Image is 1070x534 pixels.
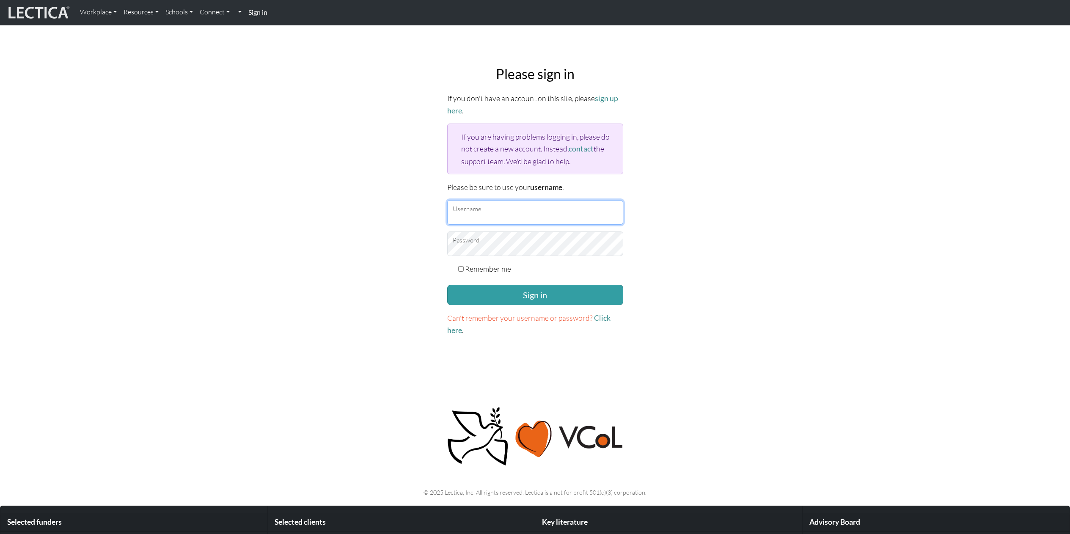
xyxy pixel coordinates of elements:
[445,406,626,467] img: Peace, love, VCoL
[248,8,267,16] strong: Sign in
[447,200,623,225] input: Username
[447,181,623,193] p: Please be sure to use your .
[535,513,802,532] div: Key literature
[0,513,267,532] div: Selected funders
[569,144,594,153] a: contact
[447,313,593,322] span: Can't remember your username or password?
[245,3,271,22] a: Sign in
[803,513,1070,532] div: Advisory Board
[447,312,623,336] p: .
[447,92,623,117] p: If you don't have an account on this site, please .
[447,124,623,174] div: If you are having problems logging in, please do not create a new account. Instead, the support t...
[162,3,196,21] a: Schools
[465,263,511,275] label: Remember me
[447,285,623,305] button: Sign in
[447,66,623,82] h2: Please sign in
[77,3,120,21] a: Workplace
[530,183,562,192] strong: username
[120,3,162,21] a: Resources
[196,3,233,21] a: Connect
[6,5,70,21] img: lecticalive
[268,513,535,532] div: Selected clients
[261,487,809,497] p: © 2025 Lectica, Inc. All rights reserved. Lectica is a not for profit 501(c)(3) corporation.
